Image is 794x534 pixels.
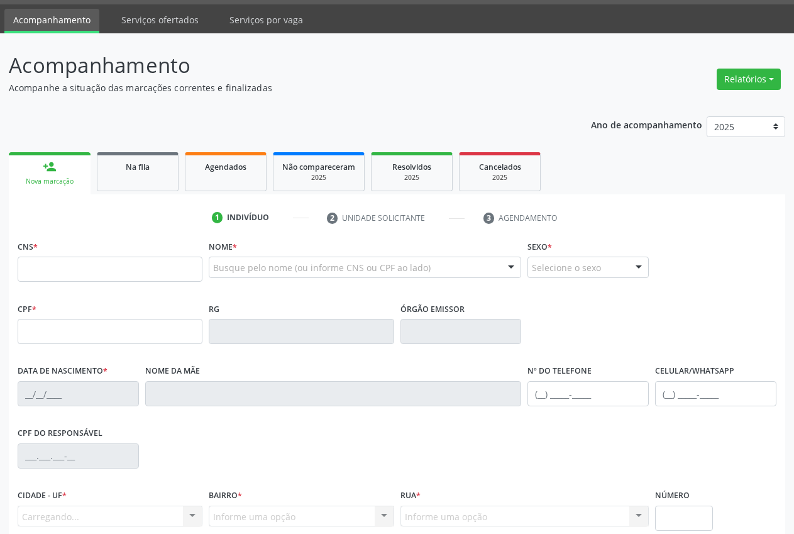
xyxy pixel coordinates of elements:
button: Relatórios [717,69,781,90]
label: Rua [400,486,421,506]
a: Serviços por vaga [221,9,312,31]
div: 2025 [282,173,355,182]
label: Número [655,486,690,506]
input: __/__/____ [18,381,139,406]
span: Selecione o sexo [532,261,601,274]
label: Data de nascimento [18,362,108,381]
a: Acompanhamento [4,9,99,33]
div: 2025 [380,173,443,182]
span: Cancelados [479,162,521,172]
label: Nome [209,237,237,257]
input: ___.___.___-__ [18,443,139,469]
span: Resolvidos [392,162,431,172]
input: (__) _____-_____ [655,381,776,406]
label: RG [209,299,219,319]
label: CNS [18,237,38,257]
label: Órgão emissor [400,299,465,319]
label: Bairro [209,486,242,506]
div: 2025 [468,173,531,182]
label: CPF do responsável [18,424,102,443]
div: person_add [43,160,57,174]
div: Indivíduo [227,212,269,223]
span: Não compareceram [282,162,355,172]
p: Ano de acompanhamento [591,116,702,132]
label: Nº do Telefone [527,362,592,381]
span: Agendados [205,162,246,172]
a: Serviços ofertados [113,9,207,31]
label: Nome da mãe [145,362,200,381]
span: Na fila [126,162,150,172]
input: (__) _____-_____ [527,381,649,406]
span: Busque pelo nome (ou informe CNS ou CPF ao lado) [213,261,431,274]
label: Celular/WhatsApp [655,362,734,381]
label: CPF [18,299,36,319]
p: Acompanhe a situação das marcações correntes e finalizadas [9,81,553,94]
label: Sexo [527,237,552,257]
div: Nova marcação [18,177,82,186]
p: Acompanhamento [9,50,553,81]
div: 1 [212,212,223,223]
